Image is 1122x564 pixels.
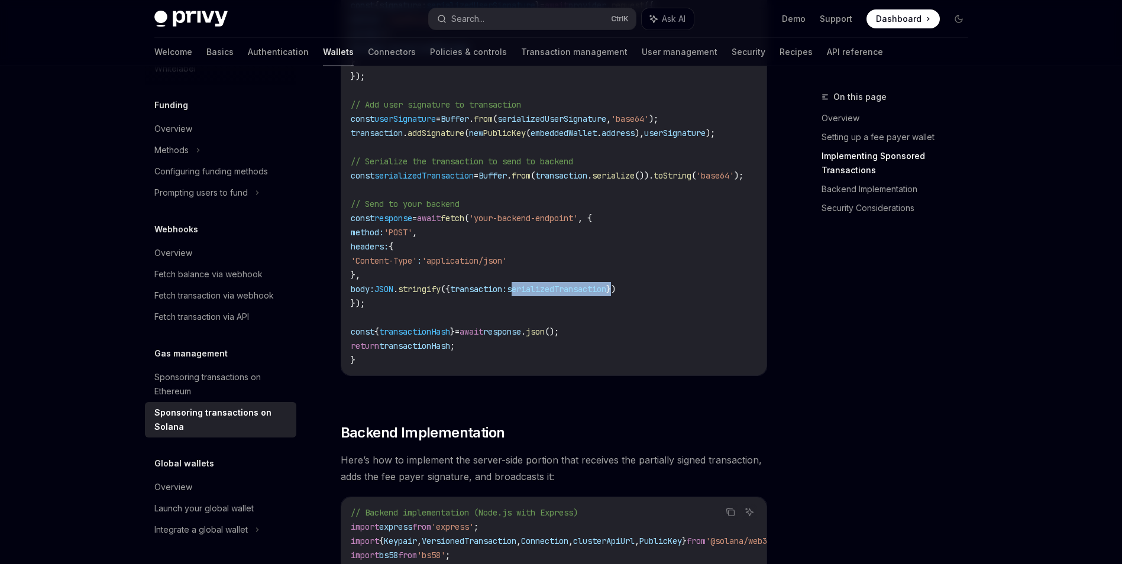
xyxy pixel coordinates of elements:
[323,38,354,66] a: Wallets
[696,170,734,181] span: 'base64'
[248,38,309,66] a: Authentication
[441,114,469,124] span: Buffer
[682,536,687,546] span: }
[464,213,469,223] span: (
[351,199,460,209] span: // Send to your backend
[351,99,521,110] span: // Add user signature to transaction
[820,13,852,25] a: Support
[154,501,254,516] div: Launch your global wallet
[145,161,296,182] a: Configuring funding methods
[393,284,398,294] span: .
[351,128,403,138] span: transaction
[602,128,635,138] span: address
[412,521,431,532] span: from
[597,128,602,138] span: .
[474,521,478,532] span: ;
[780,38,813,66] a: Recipes
[497,114,606,124] span: serializedUserSignature
[876,13,921,25] span: Dashboard
[460,326,483,337] span: await
[635,170,654,181] span: ()).
[430,38,507,66] a: Policies & controls
[374,326,379,337] span: {
[654,170,691,181] span: toString
[464,128,469,138] span: (
[422,536,516,546] span: VersionedTransaction
[154,122,192,136] div: Overview
[521,38,628,66] a: Transaction management
[398,284,441,294] span: stringify
[642,38,717,66] a: User management
[822,199,978,218] a: Security Considerations
[526,326,545,337] span: json
[154,523,248,537] div: Integrate a global wallet
[412,213,417,223] span: =
[611,14,629,24] span: Ctrl K
[154,98,188,112] h5: Funding
[154,456,214,471] h5: Global wallets
[374,284,393,294] span: JSON
[493,114,497,124] span: (
[866,9,940,28] a: Dashboard
[351,71,365,82] span: });
[379,536,384,546] span: {
[351,507,578,518] span: // Backend implementation (Node.js with Express)
[145,367,296,402] a: Sponsoring transactions on Ethereum
[521,326,526,337] span: .
[474,170,478,181] span: =
[450,341,455,351] span: ;
[417,213,441,223] span: await
[422,255,507,266] span: 'application/json'
[455,326,460,337] span: =
[822,180,978,199] a: Backend Implementation
[450,284,507,294] span: transaction:
[535,170,587,181] span: transaction
[691,170,696,181] span: (
[154,11,228,27] img: dark logo
[644,128,706,138] span: userSignature
[526,128,531,138] span: (
[384,536,417,546] span: Keypair
[516,536,521,546] span: ,
[351,355,355,365] span: }
[445,550,450,560] span: ;
[545,326,559,337] span: ();
[351,284,374,294] span: body:
[374,213,412,223] span: response
[478,170,507,181] span: Buffer
[441,213,464,223] span: fetch
[351,241,389,252] span: headers:
[351,156,573,167] span: // Serialize the transaction to send to backend
[531,128,597,138] span: embeddedWallet
[531,170,535,181] span: (
[154,246,192,260] div: Overview
[417,550,445,560] span: 'bs58'
[351,536,379,546] span: import
[145,402,296,437] a: Sponsoring transactions on Solana
[145,285,296,306] a: Fetch transaction via webhook
[469,213,578,223] span: 'your-backend-endpoint'
[154,38,192,66] a: Welcome
[606,114,611,124] span: ,
[649,114,658,124] span: );
[734,170,743,181] span: );
[154,186,248,200] div: Prompting users to fund
[662,13,686,25] span: Ask AI
[154,346,228,361] h5: Gas management
[782,13,806,25] a: Demo
[742,504,757,520] button: Ask AI
[398,550,417,560] span: from
[483,128,526,138] span: PublicKey
[389,241,393,252] span: {
[374,114,436,124] span: userSignature
[379,521,412,532] span: express
[573,536,635,546] span: clusterApiUrl
[635,536,639,546] span: ,
[606,284,616,294] span: })
[642,8,694,30] button: Ask AI
[351,213,374,223] span: const
[341,452,767,485] span: Here’s how to implement the server-side portion that receives the partially signed transaction, a...
[154,406,289,434] div: Sponsoring transactions on Solana
[611,114,649,124] span: 'base64'
[351,521,379,532] span: import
